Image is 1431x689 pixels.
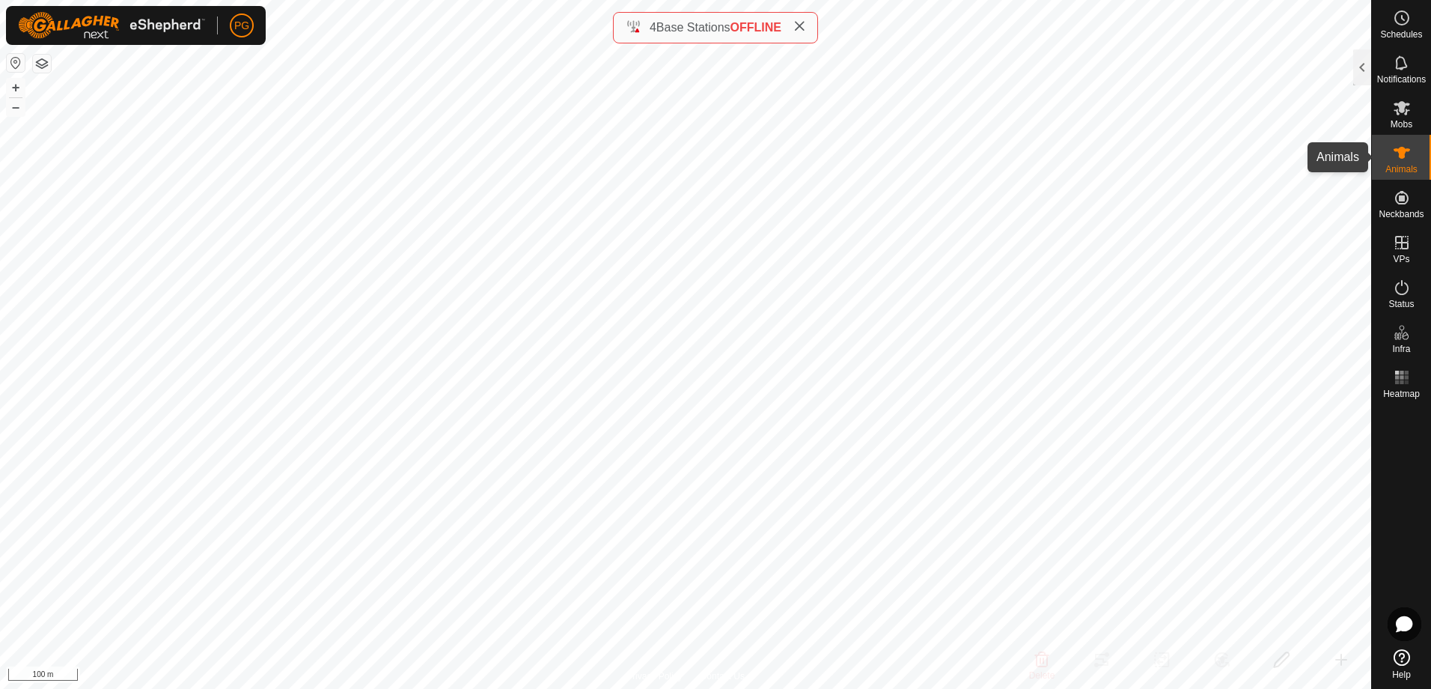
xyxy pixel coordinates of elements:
span: PG [234,18,249,34]
a: Contact Us [701,670,745,683]
span: Infra [1392,344,1410,353]
img: Gallagher Logo [18,12,205,39]
span: Help [1392,670,1411,679]
span: Heatmap [1383,389,1420,398]
span: Mobs [1391,120,1412,129]
span: OFFLINE [730,21,781,34]
button: Reset Map [7,54,25,72]
span: VPs [1393,255,1409,264]
a: Help [1372,643,1431,685]
span: Schedules [1380,30,1422,39]
span: Notifications [1377,75,1426,84]
span: Status [1388,300,1414,309]
button: Map Layers [33,55,51,73]
a: Privacy Policy [626,670,683,683]
span: Base Stations [656,21,730,34]
button: – [7,98,25,116]
span: 4 [650,21,656,34]
button: + [7,79,25,97]
span: Neckbands [1379,210,1424,219]
span: Animals [1385,165,1418,174]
